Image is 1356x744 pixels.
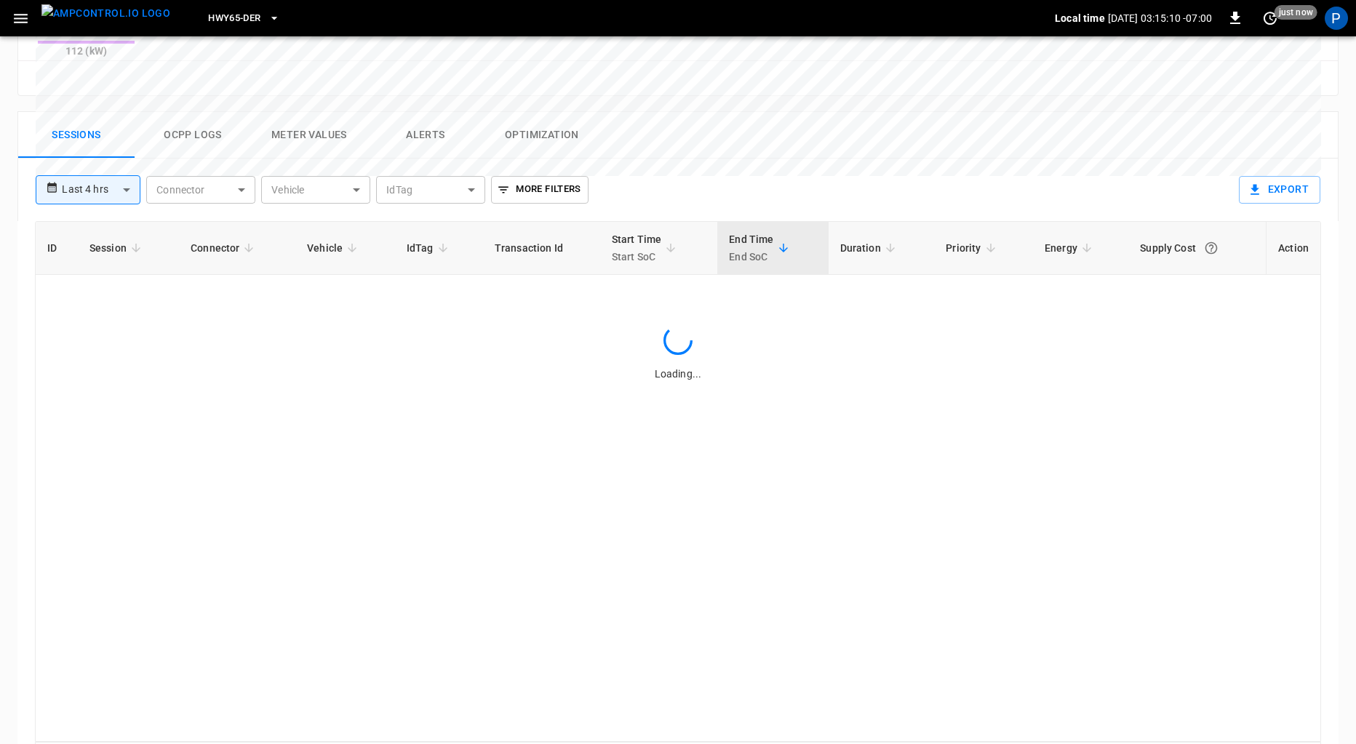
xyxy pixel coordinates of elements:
[251,112,367,159] button: Meter Values
[367,112,484,159] button: Alerts
[62,176,140,204] div: Last 4 hrs
[1055,11,1105,25] p: Local time
[1140,235,1254,261] div: Supply Cost
[729,231,792,265] span: End TimeEnd SoC
[729,231,773,265] div: End Time
[1266,222,1320,275] th: Action
[840,239,900,257] span: Duration
[1259,7,1282,30] button: set refresh interval
[1239,176,1320,204] button: Export
[18,112,135,159] button: Sessions
[1045,239,1096,257] span: Energy
[41,4,170,23] img: ampcontrol.io logo
[307,239,362,257] span: Vehicle
[89,239,145,257] span: Session
[612,231,662,265] div: Start Time
[1275,5,1317,20] span: just now
[484,112,600,159] button: Optimization
[407,239,452,257] span: IdTag
[612,248,662,265] p: Start SoC
[191,239,258,257] span: Connector
[1108,11,1212,25] p: [DATE] 03:15:10 -07:00
[202,4,285,33] button: HWY65-DER
[491,176,588,204] button: More Filters
[208,10,260,27] span: HWY65-DER
[946,239,1000,257] span: Priority
[135,112,251,159] button: Ocpp logs
[36,222,78,275] th: ID
[36,222,1320,319] table: sessions table
[1325,7,1348,30] div: profile-icon
[729,248,773,265] p: End SoC
[483,222,600,275] th: Transaction Id
[35,221,1321,742] div: sessions table
[612,231,681,265] span: Start TimeStart SoC
[1198,235,1224,261] button: The cost of your charging session based on your supply rates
